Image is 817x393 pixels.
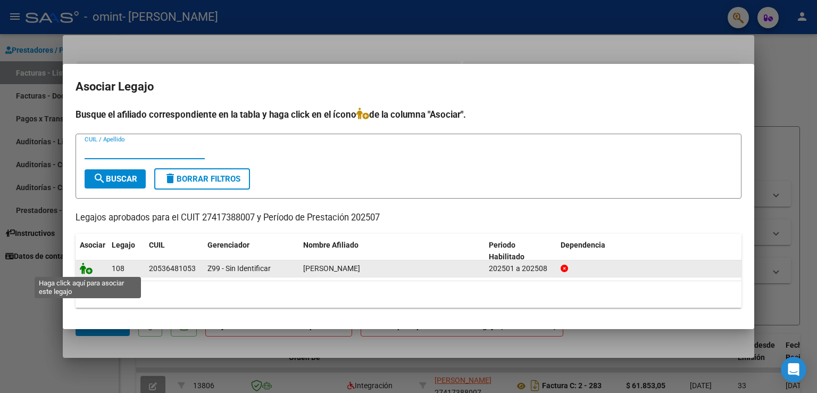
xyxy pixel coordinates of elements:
[303,264,360,273] span: MAIDANA ENZO
[207,241,249,249] span: Gerenciador
[154,168,250,190] button: Borrar Filtros
[76,108,741,121] h4: Busque el afiliado correspondiente en la tabla y haga click en el ícono de la columna "Asociar".
[112,264,124,273] span: 108
[561,241,605,249] span: Dependencia
[76,281,741,308] div: 1 registros
[149,263,196,275] div: 20536481053
[781,357,806,382] div: Open Intercom Messenger
[164,172,177,185] mat-icon: delete
[207,264,271,273] span: Z99 - Sin Identificar
[489,241,524,261] span: Periodo Habilitado
[76,77,741,97] h2: Asociar Legajo
[85,169,146,189] button: Buscar
[76,211,741,225] p: Legajos aprobados para el CUIT 27417388007 y Período de Prestación 202507
[485,234,556,269] datatable-header-cell: Periodo Habilitado
[76,234,107,269] datatable-header-cell: Asociar
[489,263,552,275] div: 202501 a 202508
[93,172,106,185] mat-icon: search
[145,234,203,269] datatable-header-cell: CUIL
[303,241,359,249] span: Nombre Afiliado
[93,174,137,184] span: Buscar
[112,241,135,249] span: Legajo
[556,234,742,269] datatable-header-cell: Dependencia
[299,234,485,269] datatable-header-cell: Nombre Afiliado
[107,234,145,269] datatable-header-cell: Legajo
[164,174,240,184] span: Borrar Filtros
[149,241,165,249] span: CUIL
[203,234,299,269] datatable-header-cell: Gerenciador
[80,241,105,249] span: Asociar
